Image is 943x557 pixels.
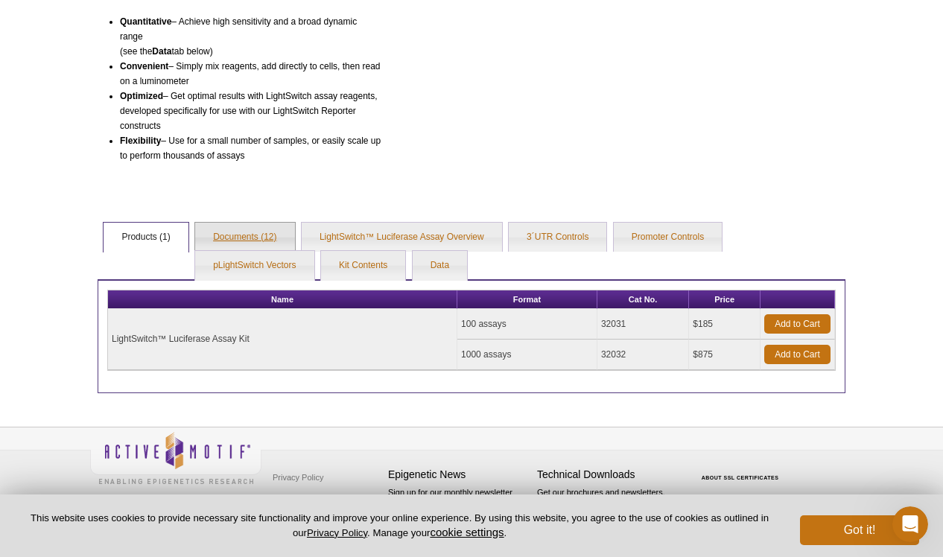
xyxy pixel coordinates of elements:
td: 32032 [597,340,689,370]
th: Format [457,290,597,309]
b: Flexibility [120,136,161,146]
a: ABOUT SSL CERTIFICATES [702,475,779,480]
table: Click to Verify - This site chose Symantec SSL for secure e-commerce and confidential communicati... [686,453,798,486]
a: Kit Contents [321,251,405,281]
button: cookie settings [430,526,504,538]
button: Got it! [800,515,919,545]
a: Documents (12) [195,223,294,252]
h4: Technical Downloads [537,468,679,481]
a: pLightSwitch Vectors [195,251,314,281]
a: Add to Cart [764,314,831,334]
iframe: Intercom live chat [892,506,928,542]
li: – Simply mix reagents, add directly to cells, then read on a luminometer [120,59,381,89]
th: Price [689,290,761,309]
li: – Use for a small number of samples, or easily scale up to perform thousands of assays [120,133,381,163]
a: Terms & Conditions [269,488,347,511]
a: 3´UTR Controls [509,223,606,252]
td: 1000 assays [457,340,597,370]
td: 100 assays [457,309,597,340]
p: This website uses cookies to provide necessary site functionality and improve your online experie... [24,512,775,540]
th: Cat No. [597,290,689,309]
li: – Achieve high sensitivity and a broad dynamic range (see the tab below) [120,14,381,59]
td: $875 [689,340,761,370]
li: – Get optimal results with LightSwitch assay reagents, developed specifically for use with our Li... [120,89,381,133]
b: Quantitative [120,16,171,27]
img: Active Motif, [90,427,261,488]
a: Products (1) [104,223,188,252]
b: Optimized [120,91,163,101]
td: 32031 [597,309,689,340]
b: Data [152,46,171,57]
td: LightSwitch™ Luciferase Assay Kit [108,309,457,370]
a: Data [413,251,467,281]
p: Sign up for our monthly newsletter highlighting recent publications in the field of epigenetics. [388,486,530,537]
p: Get our brochures and newsletters, or request them by mail. [537,486,679,524]
a: LightSwitch™ Luciferase Assay Overview [302,223,502,252]
h4: Epigenetic News [388,468,530,481]
a: Add to Cart [764,345,831,364]
a: Privacy Policy [269,466,327,488]
td: $185 [689,309,761,340]
th: Name [108,290,457,309]
a: Privacy Policy [307,527,367,538]
a: Promoter Controls [614,223,722,252]
b: Convenient [120,61,168,71]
